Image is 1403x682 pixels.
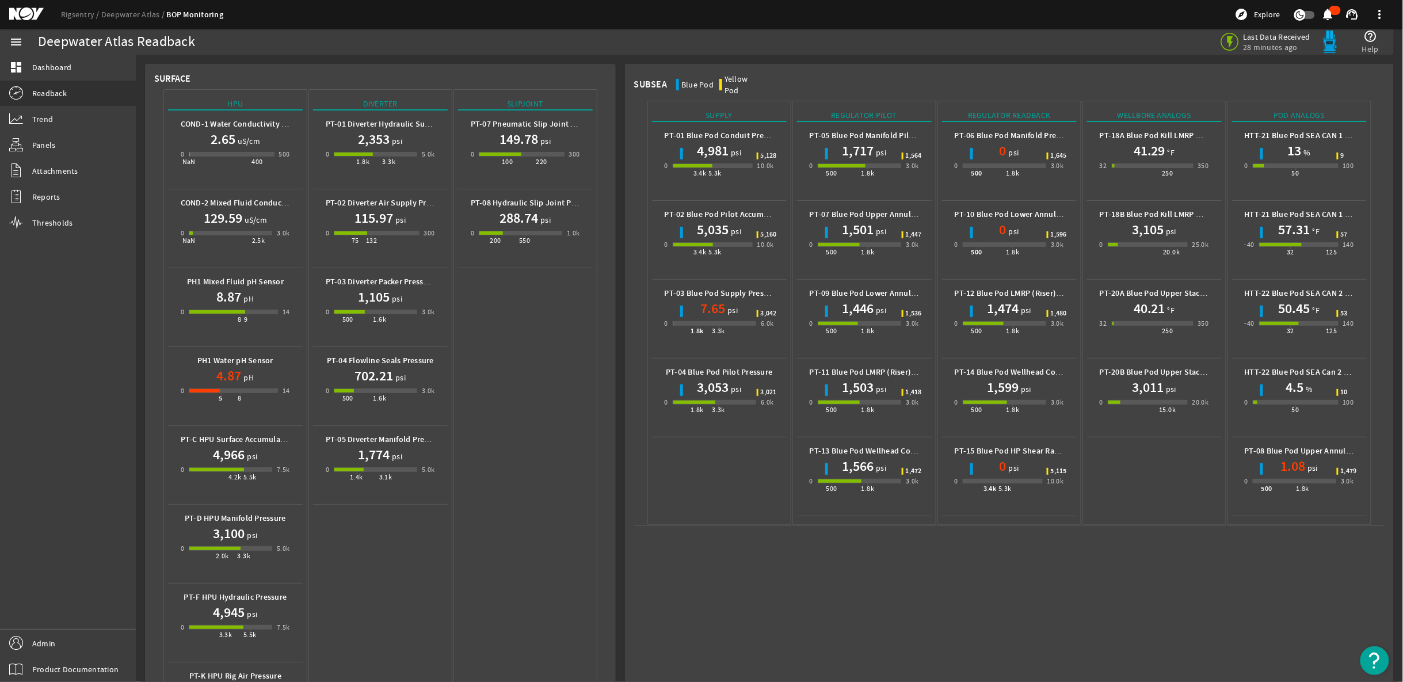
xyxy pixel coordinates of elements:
div: 0 [181,306,184,318]
div: 0 [1100,397,1103,408]
div: 250 [1162,325,1173,337]
div: 1.4k [350,471,363,483]
div: 500 [342,393,353,404]
span: psi [1006,462,1019,474]
b: PT-11 Blue Pod LMRP (Riser) Connector Regulator Pilot Pressure [810,367,1040,378]
span: psi [538,214,551,226]
div: 25.0k [1192,239,1209,250]
div: 500 [279,148,290,160]
div: 1.8k [1006,404,1020,416]
div: 300 [569,148,580,160]
h1: 1,599 [987,378,1019,397]
span: % [1302,147,1311,158]
div: 1.6k [373,314,387,325]
span: % [1303,383,1313,395]
div: 0 [1100,239,1103,250]
h1: 3,100 [213,524,245,543]
div: 500 [1261,483,1272,494]
span: Trend [32,113,53,125]
div: 3.0k [906,160,919,172]
span: °F [1310,226,1320,237]
div: 500 [971,325,982,337]
span: psi [1006,147,1019,158]
div: 3.4k [693,246,707,258]
div: 500 [826,167,837,179]
b: HTT-21 Blue Pod SEA CAN 1 Humidity [1245,130,1379,141]
div: 3.0k [422,385,435,397]
h1: 8.87 [217,288,242,306]
button: more_vert [1366,1,1394,28]
div: 500 [826,483,837,494]
div: 100 [502,156,513,167]
b: PT-09 Blue Pod Lower Annular Pilot Pressure [810,288,971,299]
span: psi [393,372,406,383]
div: 0 [955,160,958,172]
b: PT-05 Diverter Manifold Pressure [326,434,444,445]
div: Wellbore Analogs [1087,109,1222,122]
b: PT-12 Blue Pod LMRP (Riser) Connector Regulator Pressure [955,288,1166,299]
div: 0 [181,227,184,239]
div: 100 [1343,397,1354,408]
span: psi [1019,383,1031,395]
div: 1.8k [1006,325,1020,337]
b: PT-20B Blue Pod Upper Stack Wellbore Pressure [1100,367,1271,378]
mat-icon: support_agent [1345,7,1359,21]
div: 14 [283,385,290,397]
b: PT-01 Diverter Hydraulic Supply Pressure [326,119,474,129]
span: 1,536 [906,310,922,317]
a: BOP Monitoring [167,9,224,20]
div: 50 [1292,167,1299,179]
span: 5,128 [761,153,777,159]
b: PT-10 Blue Pod Lower Annular Pressure [955,209,1096,220]
div: 0 [326,306,329,318]
b: HTT-22 Blue Pod SEA CAN 2 Temperature [1245,288,1391,299]
span: 53 [1341,310,1348,317]
b: PT-05 Blue Pod Manifold Pilot Pressure [810,130,950,141]
div: 0 [665,239,668,250]
div: 0 [326,385,329,397]
div: 500 [971,167,982,179]
div: 0 [471,227,474,239]
div: 0 [955,239,958,250]
span: psi [874,462,886,474]
b: PT-13 Blue Pod Wellhead Connector Regulator Pilot Pressure [810,445,1028,456]
span: 57 [1341,231,1348,238]
b: PH1 Water pH Sensor [197,355,273,366]
div: 7.5k [277,464,290,475]
div: 0 [181,385,184,397]
span: 3,021 [761,389,777,396]
div: 3.0k [906,239,919,250]
h1: 1,566 [842,457,874,475]
div: 3.0k [1051,397,1064,408]
div: 3.3k [712,325,726,337]
span: Attachments [32,165,78,177]
b: PT-08 Hydraulic Slip Joint Pressure [471,197,598,208]
a: Rigsentry [61,9,101,20]
div: 5.0k [422,148,435,160]
div: 140 [1343,239,1354,250]
div: 125 [1326,325,1337,337]
h1: 7.65 [700,299,725,318]
b: PT-03 Diverter Packer Pressure [326,276,436,287]
div: 125 [1326,246,1337,258]
div: 0 [665,318,668,329]
div: Regulator Readback [942,109,1077,122]
div: 2.5k [252,235,265,246]
span: psi [390,293,402,304]
div: 3.0k [1051,318,1064,329]
span: psi [538,135,551,147]
h1: 1,774 [358,445,390,464]
div: HPU [168,98,303,111]
span: psi [1164,226,1176,237]
div: 350 [1198,160,1209,172]
span: 1,418 [906,389,922,396]
span: psi [874,147,886,158]
div: 0 [326,464,329,475]
div: 0 [181,148,184,160]
div: Yellow Pod [725,73,762,96]
b: PT-08 Blue Pod Upper Annular Pressure [1245,445,1386,456]
h1: 0 [1000,142,1006,160]
div: 14 [283,306,290,318]
b: PT-02 Diverter Air Supply Pressure [326,197,450,208]
div: 5.0k [422,464,435,475]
